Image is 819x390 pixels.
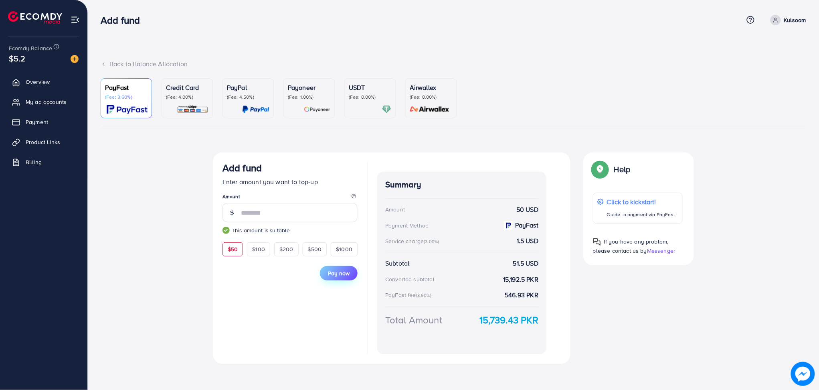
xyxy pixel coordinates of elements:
img: Popup guide [593,162,607,177]
p: Help [614,165,631,174]
strong: 15,192.5 PKR [503,275,538,284]
p: PayFast [105,83,148,92]
span: Overview [26,78,50,86]
a: My ad accounts [6,94,81,110]
span: My ad accounts [26,98,67,106]
span: Payment [26,118,48,126]
a: Payment [6,114,81,130]
span: $100 [252,245,265,253]
div: Total Amount [385,313,442,327]
p: Kulsoom [784,15,806,25]
span: Product Links [26,138,60,146]
span: Messenger [647,247,675,255]
span: Billing [26,158,42,166]
img: card [407,105,452,114]
small: (3.00%) [424,238,439,245]
div: Converted subtotal [385,275,435,283]
span: $5.2 [9,53,26,64]
p: Click to kickstart! [607,197,675,207]
p: (Fee: 4.50%) [227,94,269,100]
div: Subtotal [385,259,409,268]
span: $1000 [336,245,352,253]
p: (Fee: 1.00%) [288,94,330,100]
strong: 1.5 USD [517,236,538,246]
small: This amount is suitable [222,226,358,234]
span: If you have any problem, please contact us by [593,238,669,255]
strong: 50 USD [516,205,538,214]
strong: 51.5 USD [513,259,538,268]
strong: 15,739.43 PKR [479,313,538,327]
span: Ecomdy Balance [9,44,52,52]
div: Back to Balance Allocation [101,59,806,69]
div: Service charge [385,237,441,245]
strong: PayFast [515,221,538,230]
small: (3.60%) [416,292,431,299]
strong: 546.93 PKR [505,290,539,300]
img: guide [222,227,230,234]
p: Credit Card [166,83,208,92]
img: card [304,105,330,114]
p: Airwallex [410,83,452,92]
span: $500 [308,245,322,253]
a: Kulsoom [767,15,806,25]
img: menu [71,15,80,24]
h3: Add fund [222,162,262,174]
p: Payoneer [288,83,330,92]
img: image [71,55,79,63]
p: (Fee: 0.00%) [349,94,391,100]
p: Enter amount you want to top-up [222,177,358,187]
img: payment [504,221,513,230]
a: Billing [6,154,81,170]
div: Amount [385,205,405,213]
img: card [242,105,269,114]
span: Pay now [328,269,350,277]
a: Product Links [6,134,81,150]
p: (Fee: 4.00%) [166,94,208,100]
h4: Summary [385,180,538,190]
a: Overview [6,74,81,90]
p: (Fee: 3.60%) [105,94,148,100]
span: $50 [228,245,238,253]
img: logo [8,11,62,24]
img: card [382,105,391,114]
p: USDT [349,83,391,92]
span: $200 [279,245,293,253]
p: Guide to payment via PayFast [607,210,675,219]
div: PayFast fee [385,291,434,299]
div: Payment Method [385,221,429,230]
img: card [107,105,148,114]
img: card [177,105,208,114]
h3: Add fund [101,14,146,26]
button: Pay now [320,266,358,280]
p: (Fee: 0.00%) [410,94,452,100]
img: Popup guide [593,238,601,246]
legend: Amount [222,193,358,203]
img: image [791,362,814,385]
p: PayPal [227,83,269,92]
